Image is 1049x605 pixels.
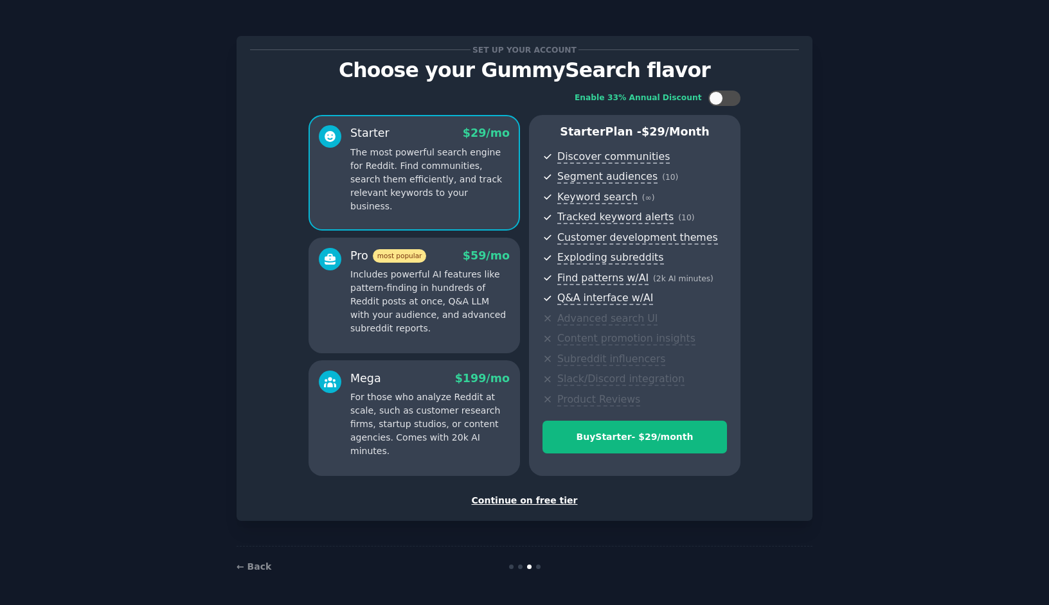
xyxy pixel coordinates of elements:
span: Segment audiences [557,170,658,184]
span: Q&A interface w/AI [557,292,653,305]
div: Mega [350,371,381,387]
span: ( 10 ) [678,213,694,222]
span: ( ∞ ) [642,193,655,202]
a: ← Back [237,561,271,572]
p: For those who analyze Reddit at scale, such as customer research firms, startup studios, or conte... [350,390,510,458]
span: Tracked keyword alerts [557,211,674,224]
div: Enable 33% Annual Discount [575,92,702,104]
div: Buy Starter - $ 29 /month [543,430,726,444]
span: ( 10 ) [662,173,678,182]
button: BuyStarter- $29/month [542,421,727,453]
p: Includes powerful AI features like pattern-finding in hundreds of Reddit posts at once, Q&A LLM w... [350,268,510,335]
span: $ 29 /mo [463,127,510,139]
span: Find patterns w/AI [557,272,649,285]
span: Subreddit influencers [557,353,665,366]
span: most popular [373,249,427,263]
div: Pro [350,248,426,264]
span: Content promotion insights [557,332,695,346]
span: ( 2k AI minutes ) [653,274,713,283]
span: Keyword search [557,191,638,204]
span: Set up your account [471,43,579,57]
span: Exploding subreddits [557,251,663,265]
span: Advanced search UI [557,312,658,326]
span: Slack/Discord integration [557,373,685,386]
p: Starter Plan - [542,124,727,140]
p: The most powerful search engine for Reddit. Find communities, search them efficiently, and track ... [350,146,510,213]
span: Customer development themes [557,231,718,245]
div: Starter [350,125,390,141]
span: Discover communities [557,150,670,164]
div: Continue on free tier [250,494,799,507]
p: Choose your GummySearch flavor [250,59,799,82]
span: $ 199 /mo [455,372,510,385]
span: $ 29 /month [641,125,710,138]
span: $ 59 /mo [463,249,510,262]
span: Product Reviews [557,393,640,407]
